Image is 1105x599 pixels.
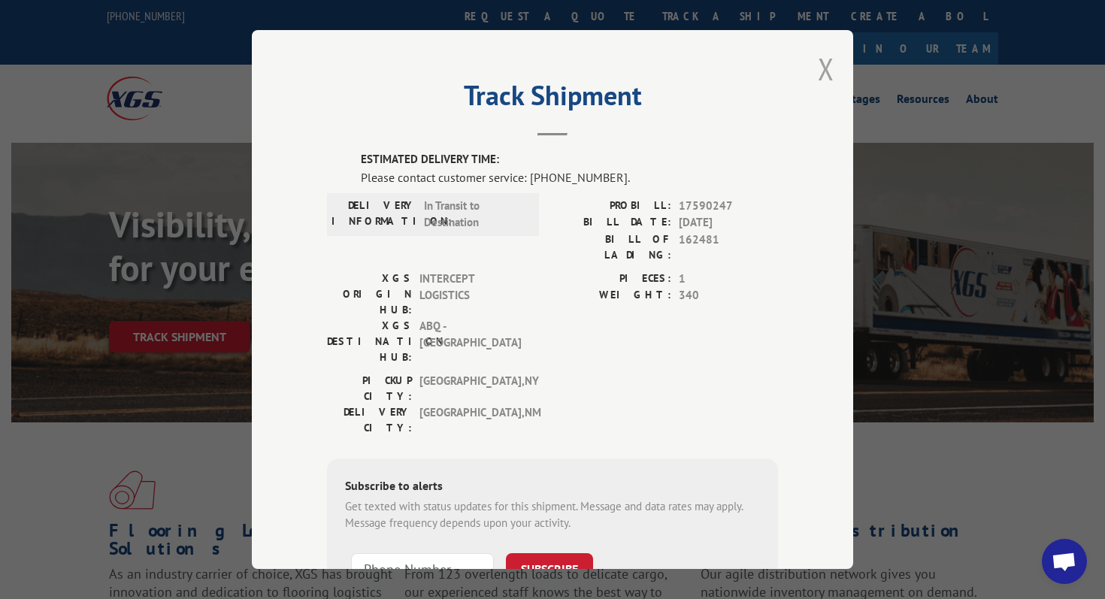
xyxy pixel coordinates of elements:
label: PIECES: [552,270,671,287]
span: [DATE] [679,214,778,231]
input: Phone Number [351,552,494,584]
span: INTERCEPT LOGISTICS [419,270,521,317]
label: DELIVERY CITY: [327,404,412,435]
span: 1 [679,270,778,287]
span: 340 [679,287,778,304]
label: BILL DATE: [552,214,671,231]
label: DELIVERY INFORMATION: [331,197,416,231]
label: PICKUP CITY: [327,372,412,404]
label: PROBILL: [552,197,671,214]
button: SUBSCRIBE [506,552,593,584]
label: ESTIMATED DELIVERY TIME: [361,151,778,168]
span: 162481 [679,231,778,262]
span: [GEOGRAPHIC_DATA] , NY [419,372,521,404]
div: Please contact customer service: [PHONE_NUMBER]. [361,168,778,186]
span: [GEOGRAPHIC_DATA] , NM [419,404,521,435]
label: XGS DESTINATION HUB: [327,317,412,365]
div: Open chat [1042,539,1087,584]
label: WEIGHT: [552,287,671,304]
span: ABQ - [GEOGRAPHIC_DATA] [419,317,521,365]
label: BILL OF LADING: [552,231,671,262]
label: XGS ORIGIN HUB: [327,270,412,317]
span: 17590247 [679,197,778,214]
span: In Transit to Destination [424,197,525,231]
div: Get texted with status updates for this shipment. Message and data rates may apply. Message frequ... [345,498,760,531]
div: Subscribe to alerts [345,476,760,498]
button: Close modal [818,49,834,89]
h2: Track Shipment [327,85,778,113]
